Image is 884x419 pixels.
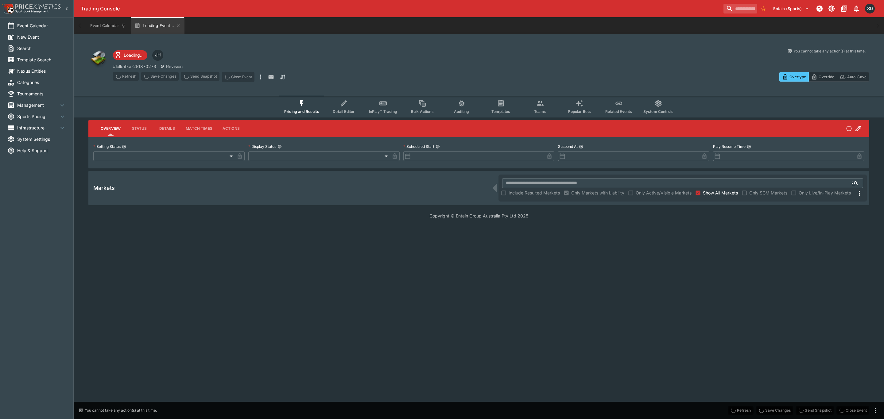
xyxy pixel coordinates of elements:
[17,56,66,63] span: Template Search
[153,121,181,136] button: Details
[747,144,751,149] button: Play Resume Time
[851,3,862,14] button: Notifications
[558,144,578,149] p: Suspend At
[865,4,875,13] div: Scott Dowdall
[839,3,850,14] button: Documentation
[436,144,440,149] button: Scheduled Start
[403,144,434,149] p: Scheduled Start
[837,72,869,82] button: Auto-Save
[793,48,866,54] p: You cannot take any action(s) at this time.
[85,408,157,413] p: You cannot take any action(s) at this time.
[643,109,673,114] span: System Controls
[713,144,746,149] p: Play Resume Time
[749,190,787,196] span: Only SGM Markets
[779,72,869,82] div: Start From
[872,407,879,414] button: more
[17,136,66,142] span: System Settings
[17,147,66,154] span: Help & Support
[113,63,156,70] p: Copy To Clipboard
[17,22,66,29] span: Event Calendar
[789,74,806,80] p: Overtype
[17,113,59,120] span: Sports Pricing
[87,17,130,34] button: Event Calendar
[17,90,66,97] span: Tournaments
[277,144,282,149] button: Display Status
[814,3,825,14] button: NOT Connected to PK
[17,125,59,131] span: Infrastructure
[166,63,183,70] p: Revision
[799,190,851,196] span: Only Live/In-Play Markets
[808,72,837,82] button: Override
[779,72,809,82] button: Overtype
[411,109,434,114] span: Bulk Actions
[826,3,837,14] button: Toggle light/dark mode
[284,109,319,114] span: Pricing and Results
[605,109,632,114] span: Related Events
[703,190,738,196] span: Show All Markets
[758,4,768,13] button: No Bookmarks
[15,10,48,13] img: Sportsbook Management
[248,144,276,149] p: Display Status
[863,2,877,15] button: Scott Dowdall
[122,144,126,149] button: Betting Status
[217,121,245,136] button: Actions
[17,68,66,74] span: Nexus Entities
[819,74,834,80] p: Override
[579,144,583,149] button: Suspend At
[96,121,126,136] button: Overview
[568,109,591,114] span: Popular Bets
[93,144,121,149] p: Betting Status
[333,109,355,114] span: Detail Editor
[152,50,163,61] div: Jordan Hughes
[17,79,66,86] span: Categories
[534,109,546,114] span: Teams
[131,17,184,34] button: Loading Event...
[856,190,863,197] svg: More
[81,6,721,12] div: Trading Console
[770,4,813,13] button: Select Tenant
[454,109,469,114] span: Auditing
[88,48,108,68] img: other.png
[93,184,115,191] h5: Markets
[571,190,624,196] span: Only Markets with Liability
[74,213,884,219] p: Copyright © Entain Group Australia Pty Ltd 2025
[17,34,66,40] span: New Event
[124,52,144,58] p: Loading...
[15,4,61,9] img: PriceKinetics
[847,74,867,80] p: Auto-Save
[17,102,59,108] span: Management
[491,109,510,114] span: Templates
[279,96,678,117] div: Event type filters
[2,2,14,15] img: PriceKinetics Logo
[17,45,66,52] span: Search
[369,109,397,114] span: InPlay™ Trading
[126,121,153,136] button: Status
[181,121,217,136] button: Match Times
[723,4,757,13] input: search
[849,178,860,189] button: Open
[257,72,264,82] button: more
[636,190,692,196] span: Only Active/Visible Markets
[509,190,560,196] span: Include Resulted Markets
